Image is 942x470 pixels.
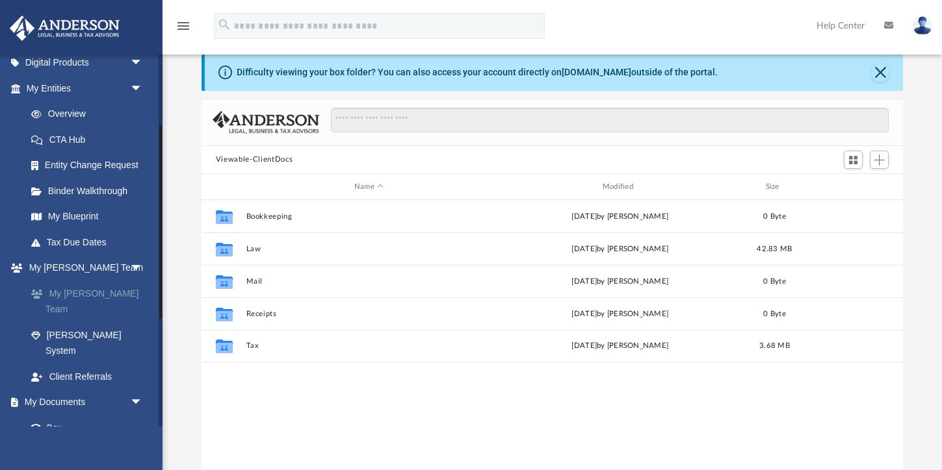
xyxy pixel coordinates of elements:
a: Client Referrals [18,364,163,390]
a: My Entitiesarrow_drop_down [9,75,163,101]
a: My [PERSON_NAME] Teamarrow_drop_down [9,255,163,281]
a: My Documentsarrow_drop_down [9,390,156,415]
div: id [806,181,897,193]
button: Bookkeeping [246,212,491,221]
a: Digital Productsarrow_drop_down [9,50,163,76]
span: arrow_drop_down [130,255,156,282]
span: arrow_drop_down [130,390,156,416]
input: Search files and folders [331,108,889,132]
button: Tax [246,342,491,351]
div: [DATE] by [PERSON_NAME] [497,341,743,352]
button: Mail [246,277,491,286]
a: [PERSON_NAME] System [18,322,163,364]
img: Anderson Advisors Platinum Portal [6,16,124,41]
a: Entity Change Request [18,153,163,179]
img: User Pic [913,16,932,35]
a: Overview [18,101,163,127]
a: CTA Hub [18,127,163,153]
div: grid [202,200,903,469]
a: My Blueprint [18,204,156,230]
button: Receipts [246,310,491,318]
button: Close [871,64,889,82]
button: Add [870,151,889,169]
span: arrow_drop_down [130,75,156,102]
span: 3.68 MB [759,343,790,350]
span: arrow_drop_down [130,50,156,77]
span: 0 Byte [763,213,786,220]
div: [DATE] by [PERSON_NAME] [497,243,743,255]
a: [DOMAIN_NAME] [562,67,631,77]
div: Name [245,181,491,193]
div: Size [748,181,800,193]
a: Binder Walkthrough [18,178,163,204]
div: id [207,181,240,193]
a: menu [176,25,191,34]
div: [DATE] by [PERSON_NAME] [497,308,743,320]
a: Tax Due Dates [18,229,163,255]
button: Switch to Grid View [844,151,863,169]
div: Modified [497,181,742,193]
div: Difficulty viewing your box folder? You can also access your account directly on outside of the p... [237,66,718,79]
a: Box [18,415,150,441]
div: [DATE] by [PERSON_NAME] [497,276,743,288]
span: 0 Byte [763,278,786,285]
div: [DATE] by [PERSON_NAME] [497,211,743,223]
span: 42.83 MB [757,245,792,253]
button: Viewable-ClientDocs [216,154,293,166]
a: My [PERSON_NAME] Team [18,280,163,322]
span: 0 Byte [763,310,786,317]
i: menu [176,18,191,34]
button: Law [246,245,491,253]
i: search [217,18,231,32]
